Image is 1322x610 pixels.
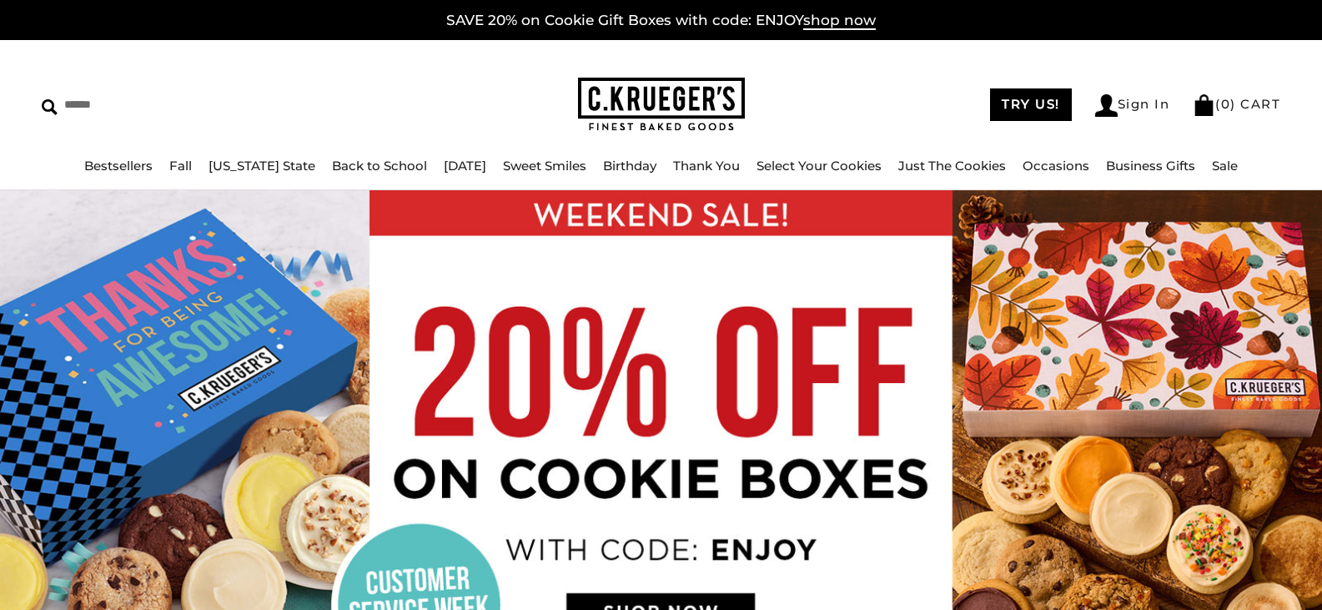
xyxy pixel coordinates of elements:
[803,12,876,30] span: shop now
[1095,94,1170,117] a: Sign In
[446,12,876,30] a: SAVE 20% on Cookie Gift Boxes with code: ENJOYshop now
[1193,94,1215,116] img: Bag
[990,88,1072,121] a: TRY US!
[1106,158,1195,174] a: Business Gifts
[603,158,656,174] a: Birthday
[757,158,882,174] a: Select Your Cookies
[42,99,58,115] img: Search
[444,158,486,174] a: [DATE]
[1221,96,1231,112] span: 0
[84,158,153,174] a: Bestsellers
[578,78,745,132] img: C.KRUEGER'S
[209,158,315,174] a: [US_STATE] State
[169,158,192,174] a: Fall
[503,158,586,174] a: Sweet Smiles
[1212,158,1238,174] a: Sale
[42,92,240,118] input: Search
[673,158,740,174] a: Thank You
[898,158,1006,174] a: Just The Cookies
[1095,94,1118,117] img: Account
[332,158,427,174] a: Back to School
[1023,158,1089,174] a: Occasions
[1193,96,1280,112] a: (0) CART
